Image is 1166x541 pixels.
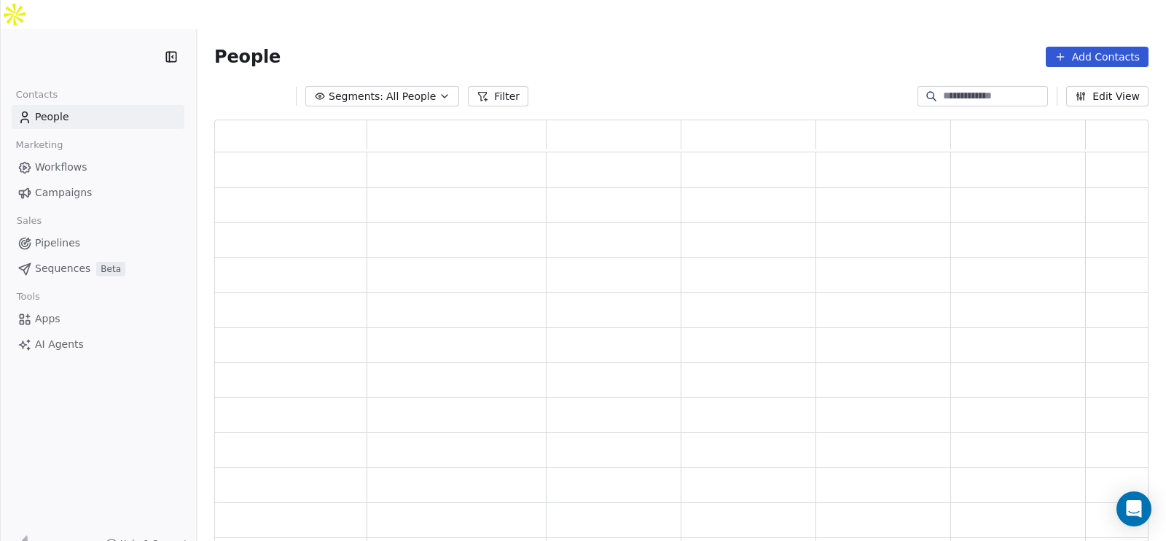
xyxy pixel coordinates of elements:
a: Apps [12,307,184,331]
span: Apps [35,311,60,327]
span: Campaigns [35,185,92,201]
span: People [214,46,281,68]
span: Pipelines [35,236,80,251]
span: Contacts [9,84,64,106]
span: People [35,109,69,125]
a: Workflows [12,155,184,179]
span: All People [386,89,436,104]
span: Workflows [35,160,87,175]
a: Pipelines [12,231,184,255]
a: Campaigns [12,181,184,205]
button: Add Contacts [1046,47,1149,67]
button: Filter [468,86,528,106]
span: Sales [10,210,48,232]
button: Edit View [1066,86,1149,106]
span: Marketing [9,134,69,156]
a: AI Agents [12,332,184,357]
span: AI Agents [35,337,84,352]
a: SequencesBeta [12,257,184,281]
span: Beta [96,262,125,276]
span: Tools [10,286,46,308]
span: Segments: [329,89,383,104]
div: Open Intercom Messenger [1116,491,1151,526]
a: People [12,105,184,129]
span: Sequences [35,261,90,276]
